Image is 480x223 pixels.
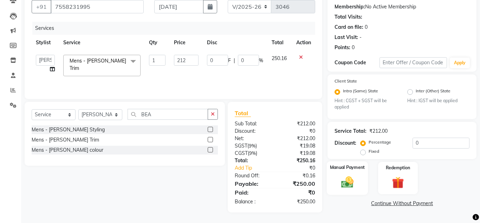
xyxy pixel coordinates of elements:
span: 9% [249,150,256,156]
div: ₹212.00 [275,135,321,142]
span: 9% [249,143,255,149]
div: ₹250.16 [275,157,321,164]
label: Redemption [386,165,410,171]
div: ₹212.00 [369,127,388,135]
div: ₹0 [283,164,320,172]
th: Service [59,35,145,51]
div: ₹250.00 [275,179,321,188]
span: 250.16 [272,55,287,61]
div: Payable: [229,179,275,188]
div: Net: [229,135,275,142]
div: Mens - [PERSON_NAME] Styling [32,126,105,133]
small: Hint : IGST will be applied [407,98,469,104]
div: Service Total: [335,127,367,135]
label: Fixed [369,148,379,155]
label: Manual Payment [330,164,365,171]
button: Apply [450,58,470,68]
div: - [359,34,362,41]
label: Intra (Same) State [343,88,378,96]
img: _cash.svg [337,175,357,190]
div: Total: [229,157,275,164]
div: ₹0 [275,127,321,135]
th: Action [292,35,315,51]
div: Total Visits: [335,13,362,21]
th: Disc [203,35,267,51]
div: Round Off: [229,172,275,179]
div: Card on file: [335,24,363,31]
input: Search or Scan [128,109,208,120]
th: Stylist [32,35,59,51]
div: Discount: [335,139,356,147]
span: | [234,57,235,64]
label: Client State [335,78,357,84]
span: Total [235,110,251,117]
a: Add Tip [229,164,283,172]
span: CGST [235,150,248,156]
span: SGST [235,143,247,149]
div: Sub Total: [229,120,275,127]
div: ( ) [229,150,275,157]
div: 0 [352,44,355,51]
div: ₹250.00 [275,198,321,205]
label: Percentage [369,139,391,145]
th: Qty [145,35,170,51]
div: Points: [335,44,350,51]
div: ₹0.16 [275,172,321,179]
span: Mens - [PERSON_NAME] Trim [70,58,126,71]
div: Last Visit: [335,34,358,41]
input: Enter Offer / Coupon Code [380,57,447,68]
th: Price [170,35,203,51]
div: ₹19.08 [275,142,321,150]
a: Continue Without Payment [329,200,475,207]
div: Paid: [229,188,275,197]
label: Inter (Other) State [416,88,450,96]
div: Membership: [335,3,365,11]
img: _gift.svg [388,175,408,190]
div: Services [32,22,320,35]
div: ₹19.08 [275,150,321,157]
span: % [259,57,263,64]
div: Discount: [229,127,275,135]
div: No Active Membership [335,3,469,11]
a: x [79,65,82,71]
div: ₹212.00 [275,120,321,127]
span: F [228,57,231,64]
div: 0 [365,24,368,31]
div: ₹0 [275,188,321,197]
small: Hint : CGST + SGST will be applied [335,98,397,111]
div: Mens - [PERSON_NAME] colour [32,146,103,154]
div: Balance : [229,198,275,205]
div: ( ) [229,142,275,150]
div: Mens - [PERSON_NAME] Trim [32,136,99,144]
div: Coupon Code [335,59,380,66]
th: Total [267,35,292,51]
